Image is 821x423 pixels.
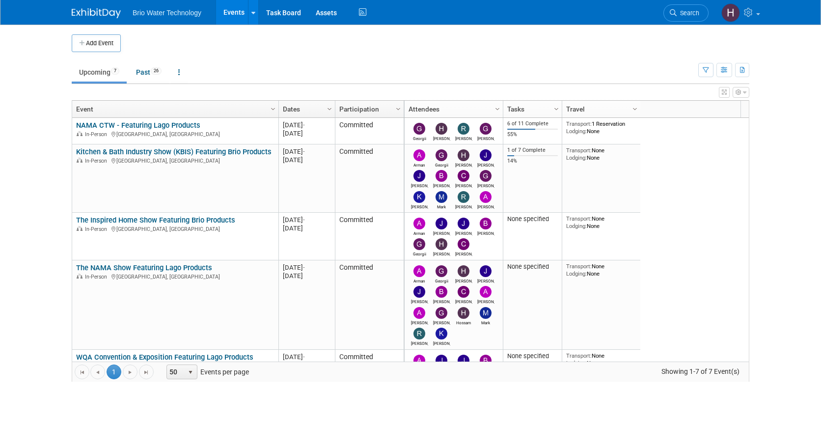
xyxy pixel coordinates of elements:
[566,352,637,367] div: None None
[433,161,450,168] div: Georgii Tsatrian
[413,286,425,298] img: James Park
[76,216,235,225] a: The Inspired Home Show Featuring Brio Products
[480,123,492,135] img: Giancarlo Barzotti
[72,8,121,18] img: ExhibitDay
[566,147,592,154] span: Transport:
[455,135,472,141] div: Ryan McMillin
[303,353,305,361] span: -
[507,263,558,271] div: None specified
[566,154,587,161] span: Lodging:
[480,355,492,367] img: Brandye Gahagan
[507,131,558,138] div: 55%
[477,182,494,188] div: Giancarlo Barzotti
[480,265,492,277] img: James Kang
[413,307,425,319] img: Arturo Martinovich
[455,277,472,283] div: Harry Mesak
[413,238,425,250] img: Georgii Tsatrian
[566,215,637,229] div: None None
[85,131,110,138] span: In-Person
[433,339,450,346] div: Kimberly Alegria
[77,274,82,279] img: In-Person Event
[76,272,274,281] div: [GEOGRAPHIC_DATA], [GEOGRAPHIC_DATA]
[477,161,494,168] div: James Kang
[677,9,699,17] span: Search
[433,319,450,325] div: Giancarlo Barzotti
[507,101,555,117] a: Tasks
[283,147,330,156] div: [DATE]
[77,131,82,136] img: In-Person Event
[458,286,469,298] img: Cynthia Mendoza
[436,170,447,182] img: Brandye Gahagan
[653,365,749,378] span: Showing 1-7 of 7 Event(s)
[283,361,330,369] div: [DATE]
[283,121,330,129] div: [DATE]
[335,144,404,213] td: Committed
[552,105,560,113] span: Column Settings
[566,120,592,127] span: Transport:
[480,149,492,161] img: James Kang
[151,67,162,75] span: 26
[94,368,102,376] span: Go to the previous page
[663,4,709,22] a: Search
[507,158,558,165] div: 14%
[411,182,428,188] div: James Park
[566,360,587,367] span: Lodging:
[283,216,330,224] div: [DATE]
[551,101,562,115] a: Column Settings
[90,365,105,379] a: Go to the previous page
[413,265,425,277] img: Arman Melkonian
[76,101,272,117] a: Event
[76,156,274,165] div: [GEOGRAPHIC_DATA], [GEOGRAPHIC_DATA]
[566,101,634,117] a: Travel
[129,63,169,82] a: Past26
[411,135,428,141] div: Georgii Tsatrian
[268,101,279,115] a: Column Settings
[411,229,428,236] div: Arman Melkonian
[436,328,447,339] img: Kimberly Alegria
[283,263,330,272] div: [DATE]
[411,161,428,168] div: Arman Melkonian
[142,368,150,376] span: Go to the last page
[413,170,425,182] img: James Park
[455,182,472,188] div: Cynthia Mendoza
[411,339,428,346] div: Ryan McMillin
[455,319,472,325] div: Hossam El Rafie
[566,215,592,222] span: Transport:
[303,216,305,224] span: -
[76,121,200,130] a: NAMA CTW - Featuring Lago Products
[335,118,404,144] td: Committed
[458,265,469,277] img: Harry Mesak
[85,158,110,164] span: In-Person
[436,191,447,203] img: Mark Melkonian
[283,101,328,117] a: Dates
[393,101,404,115] a: Column Settings
[283,224,330,232] div: [DATE]
[493,101,503,115] a: Column Settings
[433,182,450,188] div: Brandye Gahagan
[72,34,121,52] button: Add Event
[455,161,472,168] div: Harry Mesak
[339,101,397,117] a: Participation
[126,368,134,376] span: Go to the next page
[303,264,305,271] span: -
[631,105,639,113] span: Column Settings
[411,250,428,256] div: Georgii Tsatrian
[325,101,335,115] a: Column Settings
[433,203,450,209] div: Mark Melkonian
[411,277,428,283] div: Arman Melkonian
[133,9,201,17] span: Brio Water Technology
[566,352,592,359] span: Transport:
[78,368,86,376] span: Go to the first page
[458,149,469,161] img: Harry Mesak
[436,123,447,135] img: Harry Mesak
[566,147,637,161] div: None None
[507,352,558,360] div: None specified
[493,105,501,113] span: Column Settings
[413,328,425,339] img: Ryan McMillin
[303,148,305,155] span: -
[477,203,494,209] div: Angela Moyano
[139,365,154,379] a: Go to the last page
[458,170,469,182] img: Cynthia Mendoza
[507,120,558,127] div: 6 of 11 Complete
[413,123,425,135] img: Georgii Tsatrian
